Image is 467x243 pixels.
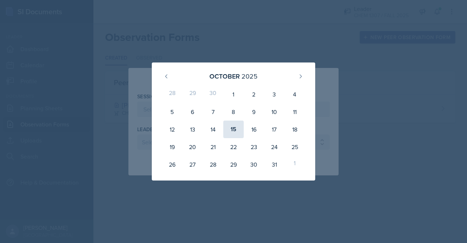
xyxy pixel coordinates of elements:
div: 4 [285,86,305,103]
div: 8 [223,103,244,121]
div: 2 [244,86,264,103]
div: 5 [162,103,182,121]
div: 10 [264,103,285,121]
div: 16 [244,121,264,138]
div: 3 [264,86,285,103]
div: 30 [203,86,223,103]
div: 18 [285,121,305,138]
div: 1 [285,156,305,173]
div: 19 [162,138,182,156]
div: 26 [162,156,182,173]
div: 1 [223,86,244,103]
div: 15 [223,121,244,138]
div: 9 [244,103,264,121]
div: 30 [244,156,264,173]
div: 20 [182,138,203,156]
div: 17 [264,121,285,138]
div: 28 [203,156,223,173]
div: 29 [182,86,203,103]
div: 25 [285,138,305,156]
div: 21 [203,138,223,156]
div: 7 [203,103,223,121]
div: 23 [244,138,264,156]
div: 14 [203,121,223,138]
div: 27 [182,156,203,173]
div: 31 [264,156,285,173]
div: 6 [182,103,203,121]
div: 13 [182,121,203,138]
div: 12 [162,121,182,138]
div: 2025 [242,71,258,81]
div: 24 [264,138,285,156]
div: 28 [162,86,182,103]
div: 11 [285,103,305,121]
div: October [209,71,240,81]
div: 29 [223,156,244,173]
div: 22 [223,138,244,156]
